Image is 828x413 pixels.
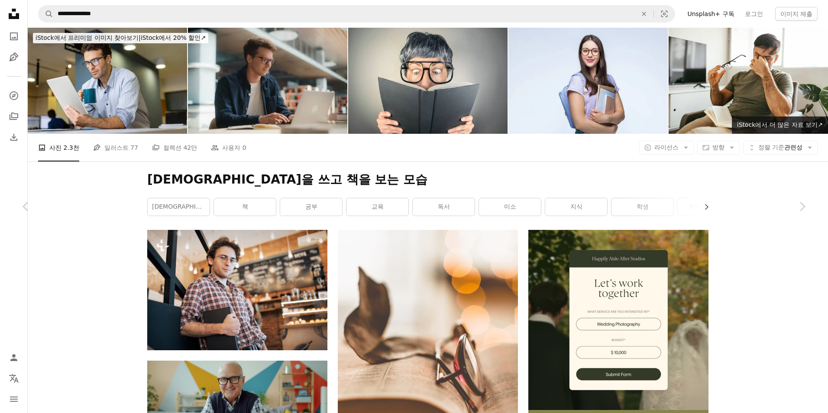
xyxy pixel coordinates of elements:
[528,230,708,410] img: file-1747939393036-2c53a76c450aimage
[654,6,675,22] button: 시각적 검색
[5,129,23,146] a: 다운로드 내역
[697,141,740,155] button: 방향
[152,134,197,161] a: 컬렉션 42만
[348,28,508,134] img: 책을 읽고 있는 재미 있는 어안 괴짜 여자
[776,165,828,248] a: 다음
[678,198,740,216] a: 카메라를 보고
[188,28,347,134] img: 집중된 젊은 백인 남학생이 현대 도서관에서 노트북으로 작업하고 있습니다. 책을 둘러싼 채 스크린에 집중하며 학술 연구에 몰두하는 남자.
[28,28,213,48] a: iStock에서 프리미엄 이미지 찾아보기|iStock에서 20% 할인↗
[743,141,818,155] button: 정렬 기준관련성
[147,172,708,187] h1: [DEMOGRAPHIC_DATA]을 쓰고 책을 보는 모습
[508,28,668,134] img: 책을 들고 안경을 쓴 아름다운 여성
[545,198,607,216] a: 지식
[654,144,679,151] span: 라이선스
[732,116,828,134] a: iStock에서 더 많은 자료 보기↗
[634,6,653,22] button: 삭제
[712,144,724,151] span: 방향
[5,108,23,125] a: 컬렉션
[214,198,276,216] a: 책
[130,143,138,152] span: 77
[280,198,342,216] a: 공부
[28,28,187,134] img: 안경을 쓰고 디지털 태블릿으로 책을 읽으며 커피를 마시는 사업가
[758,144,784,151] span: 정렬 기준
[699,198,708,216] button: 목록을 오른쪽으로 스크롤
[682,7,739,21] a: Unsplash+ 구독
[775,7,818,21] button: 이미지 제출
[346,198,408,216] a: 교육
[39,6,53,22] button: Unsplash 검색
[148,198,210,216] a: [DEMOGRAPHIC_DATA]
[93,134,138,161] a: 일러스트 77
[147,286,327,294] a: 캐주얼 셔츠를 입은 재능 있는 청년이 노트북에 스케치를 그리며 커피숍에서 여가 시간을 즐기고 있다. 숙련된 학생이 코워킹에 앉아 메모장에 숙제를 적고 있다.
[33,33,208,43] div: iStock에서 20% 할인 ↗
[737,121,823,128] span: iStock에서 더 많은 자료 보기 ↗
[5,28,23,45] a: 사진
[5,48,23,66] a: 일러스트
[479,198,541,216] a: 미소
[38,5,675,23] form: 사이트 전체에서 이미지 찾기
[669,28,828,134] img: 피곤한 남자는 안경을 벗고 집에서 책을 읽는 동안 눈을 문지른다.
[211,134,246,161] a: 사용자 0
[5,87,23,104] a: 탐색
[5,349,23,366] a: 로그인 / 가입
[758,143,802,152] span: 관련성
[5,390,23,408] button: 메뉴
[611,198,673,216] a: 학생
[639,141,694,155] button: 라이선스
[413,198,475,216] a: 독서
[36,34,141,41] span: iStock에서 프리미엄 이미지 찾아보기 |
[338,361,518,369] a: 그 위에 안경이 달린 책
[183,143,197,152] span: 42만
[243,143,246,152] span: 0
[5,370,23,387] button: 언어
[147,230,327,350] img: 캐주얼 셔츠를 입은 재능 있는 청년이 노트북에 스케치를 그리며 커피숍에서 여가 시간을 즐기고 있다. 숙련된 학생이 코워킹에 앉아 메모장에 숙제를 적고 있다.
[740,7,768,21] a: 로그인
